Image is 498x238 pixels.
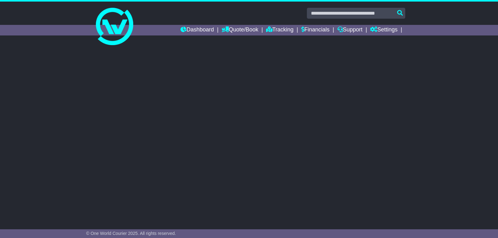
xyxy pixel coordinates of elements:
[337,25,363,35] a: Support
[222,25,258,35] a: Quote/Book
[181,25,214,35] a: Dashboard
[86,231,176,236] span: © One World Courier 2025. All rights reserved.
[301,25,330,35] a: Financials
[370,25,397,35] a: Settings
[266,25,294,35] a: Tracking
